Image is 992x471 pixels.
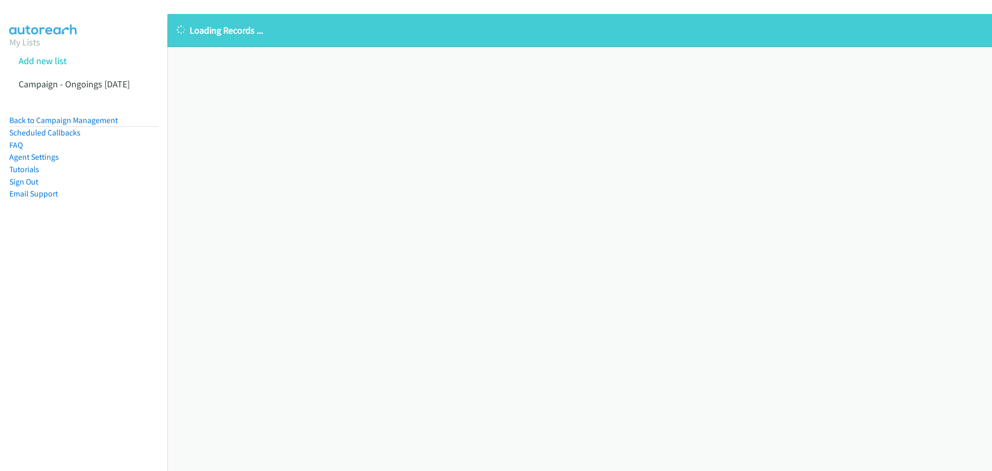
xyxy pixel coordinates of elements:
[9,152,59,162] a: Agent Settings
[9,140,23,150] a: FAQ
[19,55,67,67] a: Add new list
[9,36,40,48] a: My Lists
[9,189,58,199] a: Email Support
[9,115,118,125] a: Back to Campaign Management
[9,164,39,174] a: Tutorials
[9,128,81,138] a: Scheduled Callbacks
[177,23,983,37] p: Loading Records ...
[9,177,38,187] a: Sign Out
[19,78,130,90] a: Campaign - Ongoings [DATE]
